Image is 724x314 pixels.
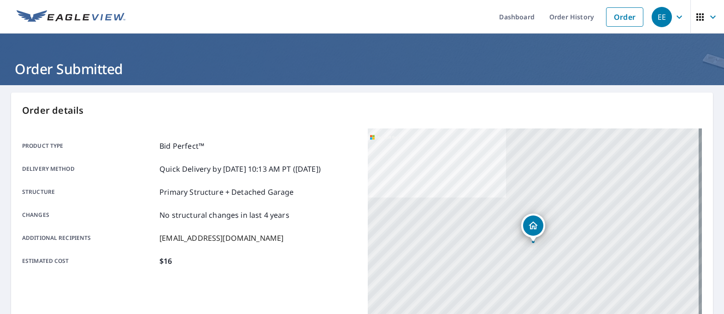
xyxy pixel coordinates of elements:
div: Dropped pin, building 1, Residential property, 7319 Rochester Ct Castle Pines, CO 80108 [521,214,545,242]
p: Quick Delivery by [DATE] 10:13 AM PT ([DATE]) [159,163,321,174]
p: Structure [22,186,156,198]
p: Additional recipients [22,233,156,244]
p: Primary Structure + Detached Garage [159,186,294,198]
p: $16 [159,256,172,267]
p: Estimated cost [22,256,156,267]
img: EV Logo [17,10,125,24]
p: Product type [22,140,156,151]
div: EE [652,7,672,27]
p: Bid Perfect™ [159,140,204,151]
p: Order details [22,104,702,117]
p: [EMAIL_ADDRESS][DOMAIN_NAME] [159,233,283,244]
a: Order [606,7,643,27]
p: Delivery method [22,163,156,174]
h1: Order Submitted [11,59,713,78]
p: No structural changes in last 4 years [159,209,289,221]
p: Changes [22,209,156,221]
